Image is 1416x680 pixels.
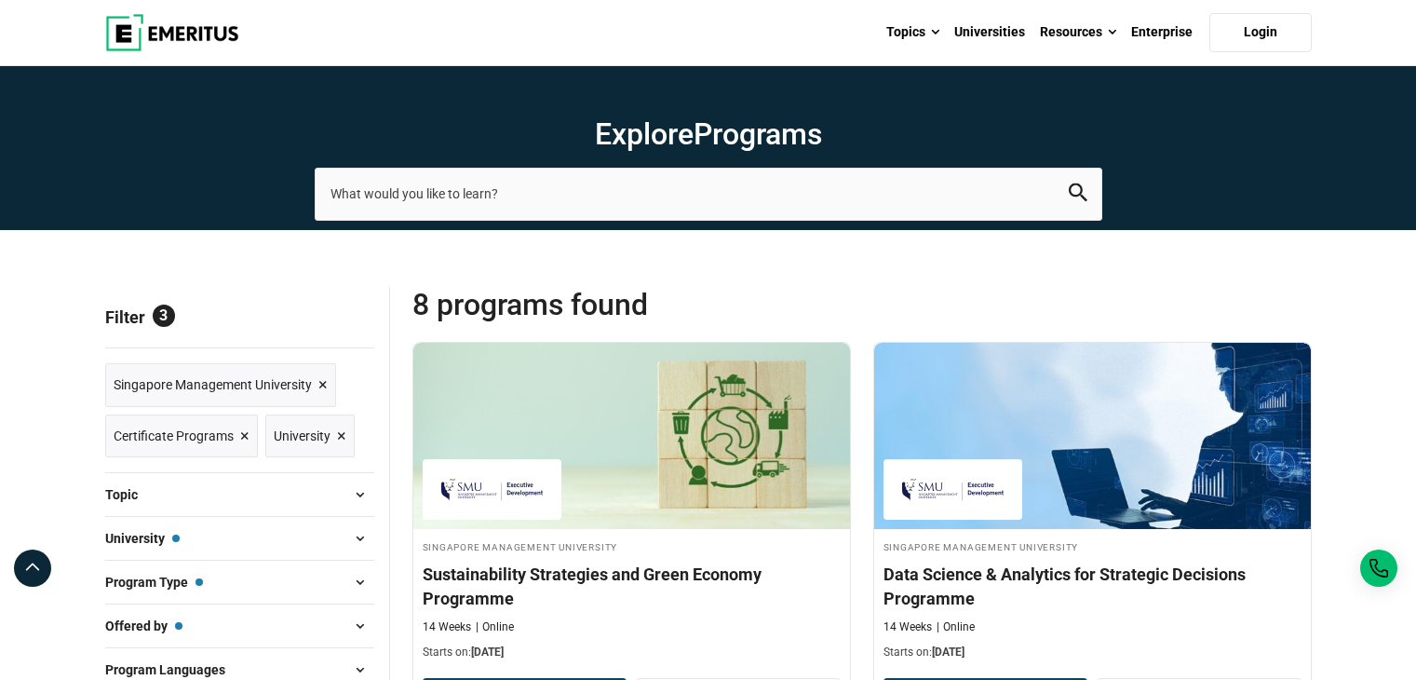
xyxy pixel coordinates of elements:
[423,563,841,609] h4: Sustainability Strategies and Green Economy Programme
[412,286,862,323] span: 8 Programs found
[694,116,822,152] span: Programs
[114,374,312,395] span: Singapore Management University
[105,572,203,592] span: Program Type
[105,363,336,407] a: Singapore Management University ×
[1209,13,1312,52] a: Login
[937,619,975,635] p: Online
[105,524,374,552] button: University
[471,646,504,659] span: [DATE]
[105,660,240,680] span: Program Languages
[105,528,180,549] span: University
[413,343,850,670] a: Sustainability Course by Singapore Management University - September 30, 2025 Singapore Managemen...
[114,426,234,446] span: Certificate Programs
[883,645,1301,660] p: Starts on:
[105,568,374,596] button: Program Type
[874,343,1311,529] img: Data Science & Analytics for Strategic Decisions Programme | Online Data Science and Analytics Co...
[153,305,175,327] span: 3
[413,343,850,529] img: Sustainability Strategies and Green Economy Programme | Online Sustainability Course
[1069,188,1087,206] a: search
[883,538,1301,554] h4: Singapore Management University
[1069,184,1087,205] button: search
[432,469,553,510] img: Singapore Management University
[932,646,964,659] span: [DATE]
[318,372,328,399] span: ×
[874,343,1311,670] a: Data Science and Analytics Course by Singapore Management University - September 30, 2025 Singapo...
[423,619,471,635] p: 14 Weeks
[883,619,932,635] p: 14 Weeks
[240,423,249,450] span: ×
[265,415,355,458] a: University ×
[317,307,374,332] a: Reset all
[315,168,1102,220] input: search-page
[105,484,153,505] span: Topic
[423,538,841,554] h4: Singapore Management University
[105,481,374,509] button: Topic
[315,116,1102,153] h1: Explore
[105,286,374,347] p: Filter
[893,469,1014,510] img: Singapore Management University
[476,619,514,635] p: Online
[337,423,346,450] span: ×
[423,645,841,660] p: Starts on:
[883,563,1301,609] h4: Data Science & Analytics for Strategic Decisions Programme
[105,415,258,458] a: Certificate Programs ×
[105,616,182,636] span: Offered by
[274,426,330,446] span: University
[105,612,374,640] button: Offered by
